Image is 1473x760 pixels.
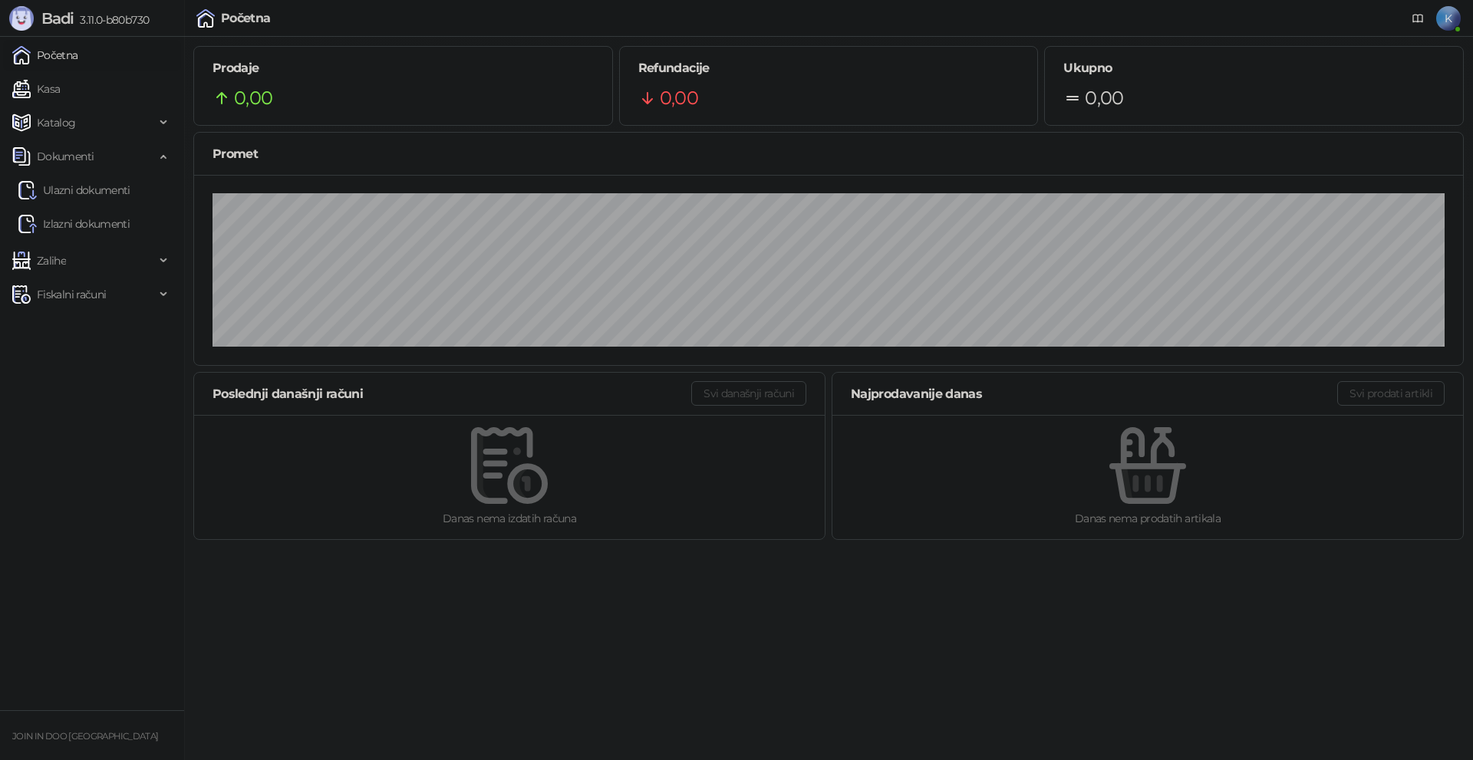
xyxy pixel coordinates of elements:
[9,6,34,31] img: Logo
[691,381,806,406] button: Svi današnji računi
[37,107,76,138] span: Katalog
[219,510,800,527] div: Danas nema izdatih računa
[638,59,1020,77] h5: Refundacije
[18,209,130,239] a: Izlazni dokumenti
[12,74,60,104] a: Kasa
[1337,381,1445,406] button: Svi prodati artikli
[234,84,272,113] span: 0,00
[74,13,149,27] span: 3.11.0-b80b730
[37,141,94,172] span: Dokumenti
[213,384,691,403] div: Poslednji današnji računi
[213,144,1445,163] div: Promet
[857,510,1438,527] div: Danas nema prodatih artikala
[12,731,158,742] small: JOIN IN DOO [GEOGRAPHIC_DATA]
[1063,59,1445,77] h5: Ukupno
[37,245,66,276] span: Zalihe
[1405,6,1430,31] a: Dokumentacija
[37,279,106,310] span: Fiskalni računi
[18,181,37,199] img: Ulazni dokumenti
[660,84,698,113] span: 0,00
[851,384,1337,403] div: Najprodavanije danas
[1436,6,1461,31] span: K
[221,12,271,25] div: Početna
[18,175,130,206] a: Ulazni dokumentiUlazni dokumenti
[213,59,594,77] h5: Prodaje
[1085,84,1123,113] span: 0,00
[41,9,74,28] span: Badi
[12,40,78,71] a: Početna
